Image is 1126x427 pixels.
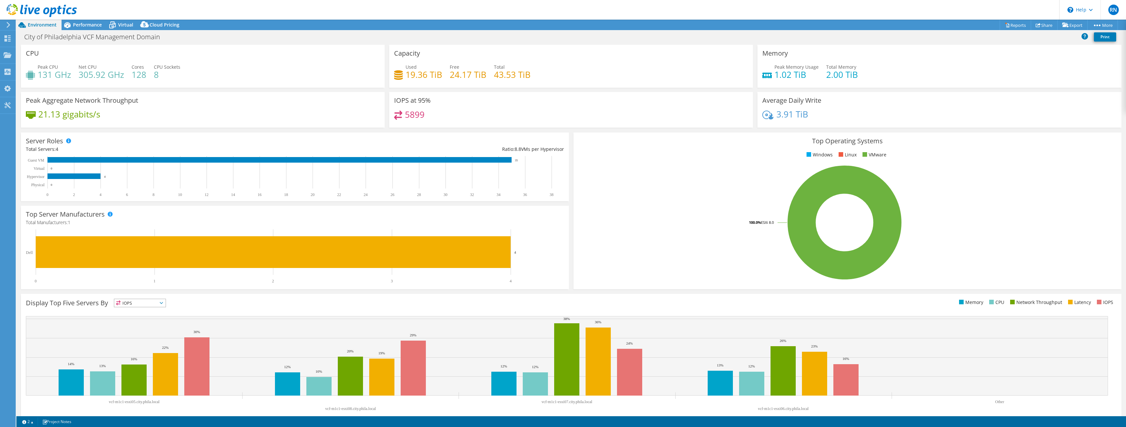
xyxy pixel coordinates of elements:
text: Hypervisor [27,174,45,179]
li: VMware [861,151,886,158]
span: Peak CPU [38,64,58,70]
text: 16% [131,357,137,361]
text: 0 [51,183,52,187]
text: 8 [153,192,154,197]
span: 4 [56,146,58,152]
h3: Peak Aggregate Network Throughput [26,97,138,104]
tspan: 100.0% [749,220,761,225]
li: IOPS [1095,299,1113,306]
text: 23% [811,344,818,348]
text: 26 [390,192,394,197]
text: 4 [100,192,101,197]
span: Total [494,64,505,70]
text: vcf-m1c1-esxi06.city.phila.local [758,406,809,411]
text: 4 [104,175,106,178]
li: Linux [837,151,857,158]
h4: 21.13 gigabits/s [38,111,100,118]
text: 14 [231,192,235,197]
span: Used [406,64,417,70]
text: 16% [843,357,849,361]
text: 26% [780,339,786,343]
text: 0 [46,192,48,197]
h3: Capacity [394,50,420,57]
text: 20 [311,192,315,197]
text: 4 [510,279,512,283]
h3: IOPS at 95% [394,97,431,104]
h4: 128 [132,71,146,78]
text: 29% [410,333,416,337]
text: 4 [514,250,516,254]
span: IOPS [114,299,166,307]
text: 1 [154,279,155,283]
text: 12% [532,365,538,369]
h3: Top Server Manufacturers [26,211,105,218]
svg: \n [1067,7,1073,13]
text: 0 [35,279,37,283]
text: 20% [347,349,354,353]
li: Latency [1066,299,1091,306]
text: 34 [497,192,500,197]
text: 36% [595,320,601,324]
text: 3 [391,279,393,283]
text: 12 [205,192,209,197]
span: Total Memory [826,64,856,70]
tspan: ESXi 8.0 [761,220,774,225]
text: 38 [550,192,554,197]
span: Virtual [118,22,133,28]
text: 32 [470,192,474,197]
a: Project Notes [38,418,76,426]
h4: 1.02 TiB [774,71,819,78]
text: 6 [126,192,128,197]
text: Dell [26,250,33,255]
div: Ratio: VMs per Hypervisor [295,146,564,153]
span: Free [450,64,459,70]
span: CPU Sockets [154,64,180,70]
h4: 131 GHz [38,71,71,78]
li: Network Throughput [1008,299,1062,306]
a: 2 [18,418,38,426]
text: 24% [626,341,633,345]
text: 19% [378,351,385,355]
h4: 2.00 TiB [826,71,858,78]
text: vcf-m1c1-esxi08.city.phila.local [325,406,376,411]
text: 30% [193,330,200,334]
span: Cores [132,64,144,70]
h4: 5899 [405,111,425,118]
text: Virtual [34,166,45,171]
text: 35 [515,159,518,162]
text: Guest VM [28,158,44,163]
text: 10 [178,192,182,197]
text: 13% [717,363,723,367]
h4: 43.53 TiB [494,71,531,78]
text: 28 [417,192,421,197]
h4: 8 [154,71,180,78]
a: Export [1057,20,1088,30]
li: CPU [988,299,1004,306]
text: 18 [284,192,288,197]
h4: Total Manufacturers: [26,219,564,226]
text: 2 [272,279,274,283]
text: vcf-m1c1-esxi07.city.phila.local [542,400,593,404]
h3: CPU [26,50,39,57]
li: Memory [957,299,983,306]
span: Cloud Pricing [150,22,179,28]
text: 12% [500,364,507,368]
div: Total Servers: [26,146,295,153]
text: 36 [523,192,527,197]
a: More [1087,20,1118,30]
a: Print [1094,32,1116,42]
h3: Top Operating Systems [578,137,1117,145]
text: 22% [162,346,169,349]
text: 12% [284,365,291,369]
span: RN [1108,5,1119,15]
span: Environment [28,22,57,28]
span: Performance [73,22,102,28]
text: 2 [73,192,75,197]
a: Reports [1000,20,1031,30]
h4: 305.92 GHz [79,71,124,78]
h4: 24.17 TiB [450,71,486,78]
text: Physical [31,183,45,187]
text: Other [995,400,1004,404]
text: 10% [316,369,322,373]
span: Peak Memory Usage [774,64,819,70]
